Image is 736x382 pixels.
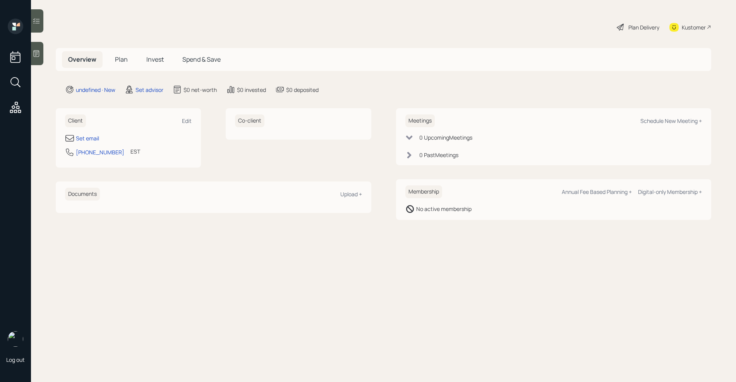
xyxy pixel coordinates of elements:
span: Overview [68,55,96,64]
div: EST [130,147,140,156]
div: $0 invested [237,86,266,94]
div: 0 Upcoming Meeting s [419,133,472,142]
div: Upload + [340,190,362,198]
div: Annual Fee Based Planning + [562,188,632,195]
div: undefined · New [76,86,115,94]
h6: Documents [65,188,100,201]
div: $0 deposited [286,86,319,94]
span: Plan [115,55,128,64]
h6: Membership [405,185,442,198]
div: Schedule New Meeting + [640,117,702,124]
h6: Co-client [235,114,264,127]
div: Edit [182,117,192,124]
h6: Meetings [405,114,435,127]
div: 0 Past Meeting s [419,151,458,159]
div: Set email [76,134,99,142]
div: Digital-only Membership + [638,188,702,195]
div: Plan Delivery [628,23,659,31]
div: Kustomer [682,23,706,31]
span: Spend & Save [182,55,221,64]
div: $0 net-worth [184,86,217,94]
div: [PHONE_NUMBER] [76,148,124,156]
span: Invest [146,55,164,64]
h6: Client [65,114,86,127]
div: No active membership [416,205,472,213]
div: Log out [6,356,25,363]
div: Set advisor [136,86,163,94]
img: retirable_logo.png [8,331,23,347]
